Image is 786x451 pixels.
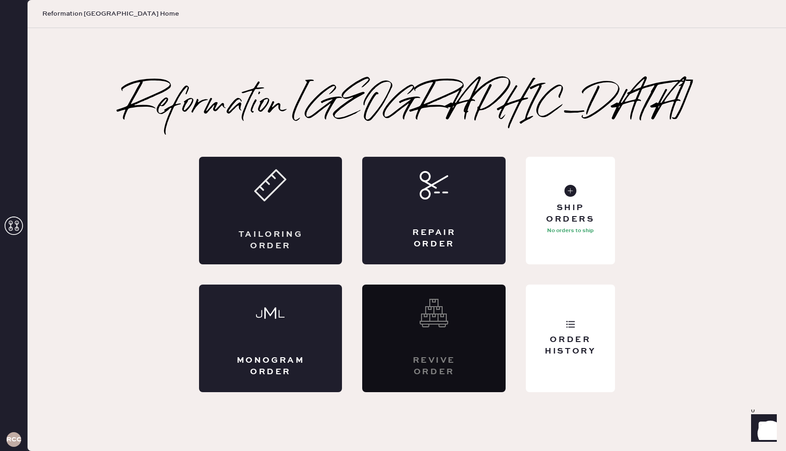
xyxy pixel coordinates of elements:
h2: Reformation [GEOGRAPHIC_DATA] [123,87,691,124]
p: No orders to ship [547,225,594,236]
div: Monogram Order [236,355,306,378]
div: Tailoring Order [236,229,306,252]
h3: RCCA [6,436,21,443]
div: Repair Order [399,227,469,250]
span: Reformation [GEOGRAPHIC_DATA] Home [42,9,179,18]
div: Interested? Contact us at care@hemster.co [362,285,506,392]
div: Ship Orders [533,202,607,225]
div: Order History [533,334,607,357]
iframe: Front Chat [742,410,782,449]
div: Revive order [399,355,469,378]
